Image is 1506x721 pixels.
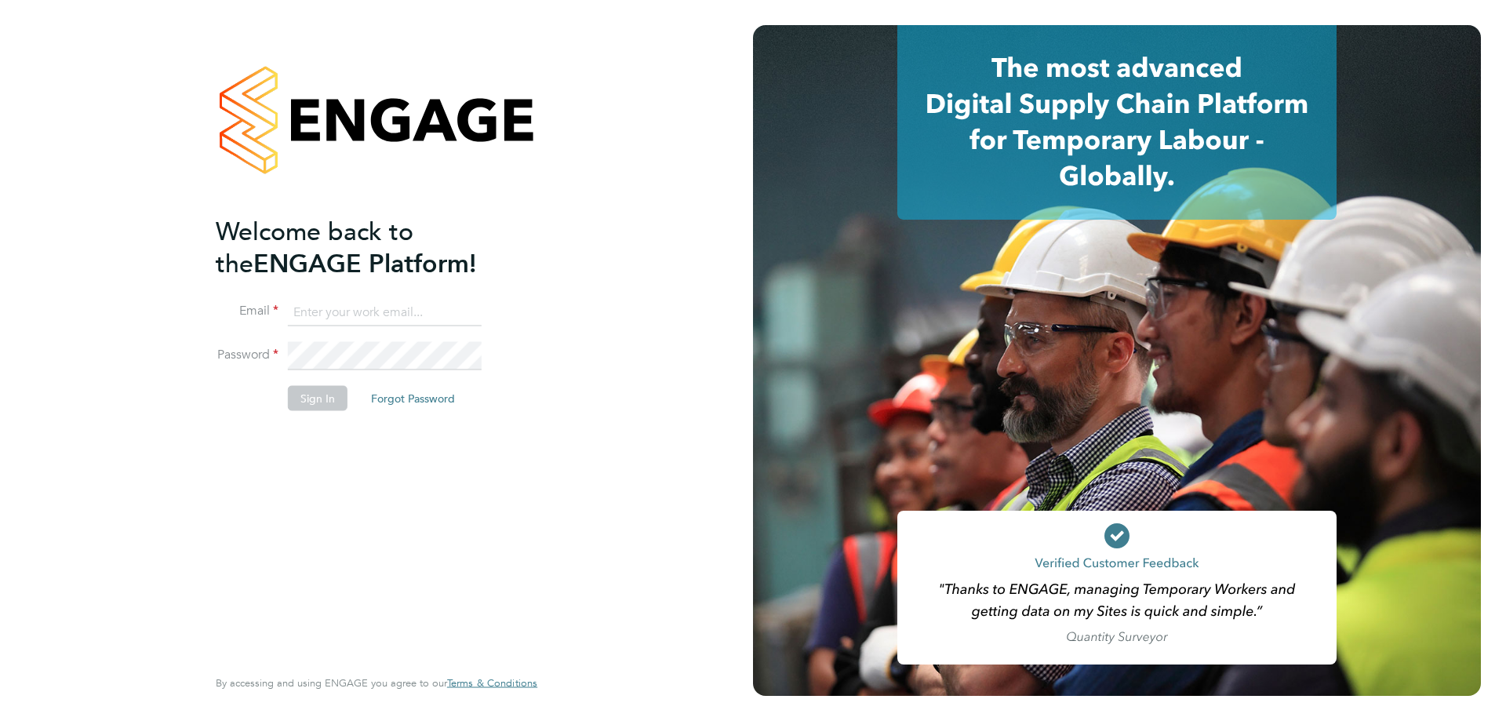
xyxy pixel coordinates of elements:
span: Terms & Conditions [447,676,537,690]
a: Terms & Conditions [447,677,537,690]
span: By accessing and using ENGAGE you agree to our [216,676,537,690]
label: Email [216,303,278,319]
button: Forgot Password [358,385,467,410]
h2: ENGAGE Platform! [216,215,522,279]
button: Sign In [288,385,347,410]
span: Welcome back to the [216,216,413,279]
input: Enter your work email... [288,298,482,326]
label: Password [216,347,278,363]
